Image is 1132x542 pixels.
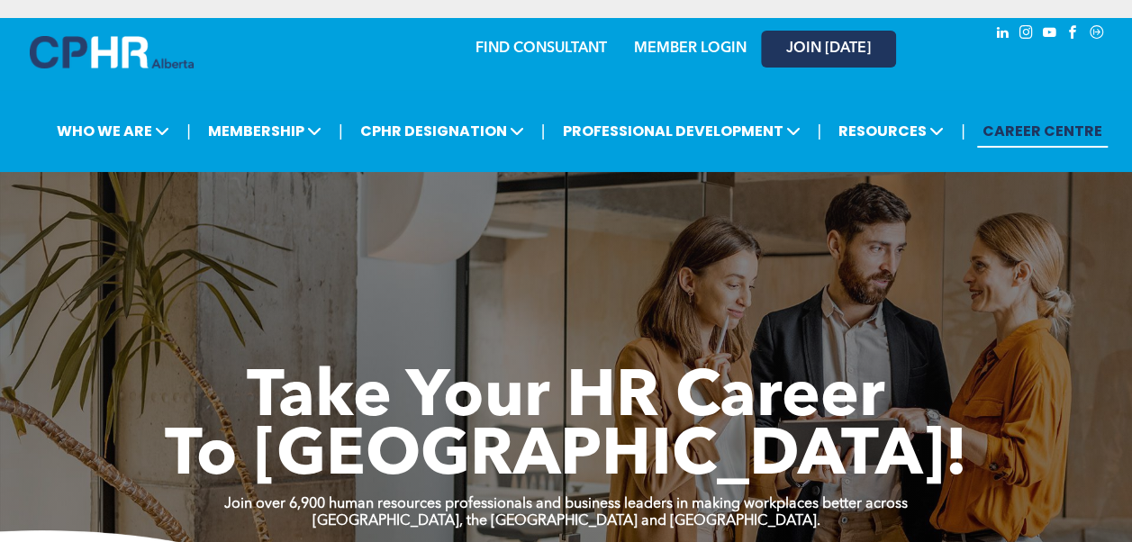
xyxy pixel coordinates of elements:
a: CAREER CENTRE [977,114,1108,148]
strong: [GEOGRAPHIC_DATA], the [GEOGRAPHIC_DATA] and [GEOGRAPHIC_DATA]. [312,514,820,528]
span: PROFESSIONAL DEVELOPMENT [557,114,805,148]
img: A blue and white logo for cp alberta [30,36,194,68]
li: | [541,113,546,149]
a: youtube [1040,23,1060,47]
span: To [GEOGRAPHIC_DATA]! [165,425,968,490]
li: | [961,113,965,149]
span: CPHR DESIGNATION [355,114,530,148]
a: linkedin [993,23,1013,47]
a: facebook [1064,23,1083,47]
span: WHO WE ARE [51,114,175,148]
span: RESOURCES [833,114,949,148]
a: instagram [1017,23,1037,47]
li: | [817,113,821,149]
a: FIND CONSULTANT [475,41,607,56]
a: MEMBER LOGIN [634,41,747,56]
span: Take Your HR Career [247,366,885,431]
a: Social network [1087,23,1107,47]
span: MEMBERSHIP [203,114,327,148]
li: | [186,113,191,149]
span: JOIN [DATE] [786,41,871,58]
a: JOIN [DATE] [761,31,896,68]
li: | [339,113,343,149]
strong: Join over 6,900 human resources professionals and business leaders in making workplaces better ac... [224,497,908,511]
